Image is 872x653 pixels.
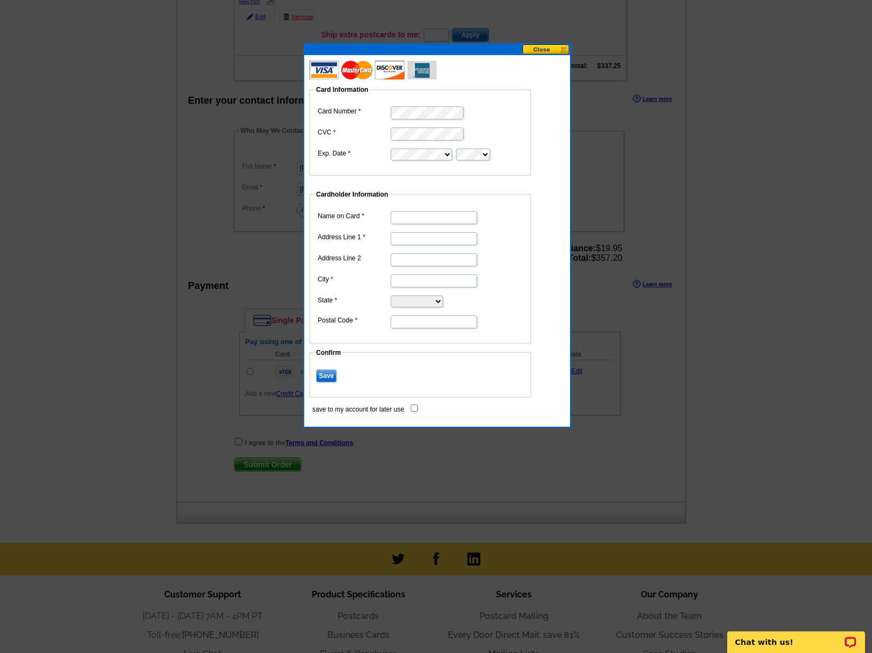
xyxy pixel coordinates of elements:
[315,190,389,199] legend: Cardholder Information
[316,369,337,382] input: Save
[315,348,342,358] legend: Confirm
[310,60,437,79] img: acceptedCards.gif
[318,127,390,137] label: CVC
[318,274,390,284] label: City
[318,253,390,263] label: Address Line 2
[315,85,370,95] legend: Card Information
[318,315,390,325] label: Postal Code
[318,106,390,116] label: Card Number
[318,211,390,221] label: Name on Card
[720,619,872,653] iframe: LiveChat chat widget
[312,405,404,414] label: save to my account for later use
[318,232,390,242] label: Address Line 1
[318,295,390,305] label: State
[318,149,390,158] label: Exp. Date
